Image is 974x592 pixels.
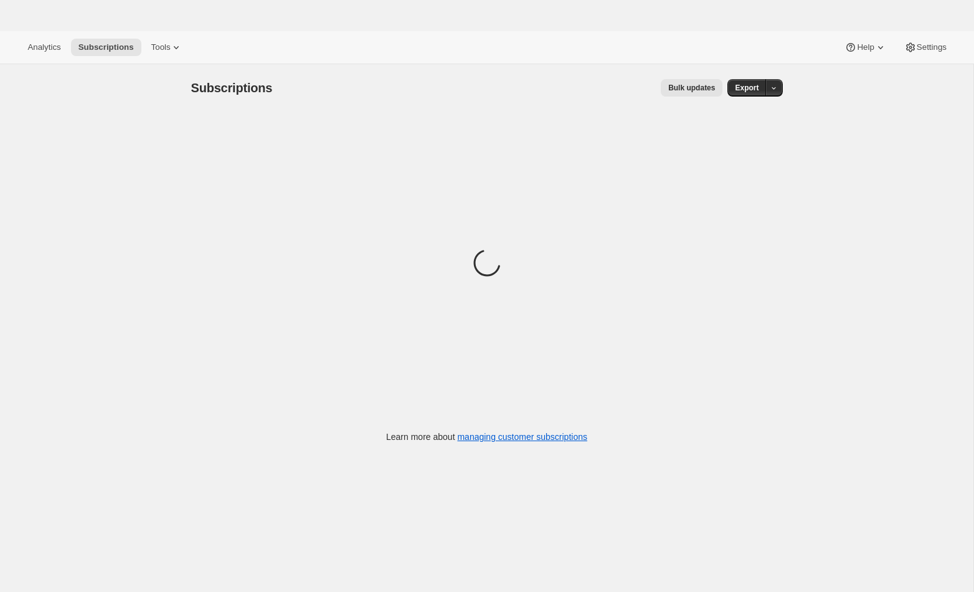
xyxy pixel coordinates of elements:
button: Settings [897,39,954,56]
iframe: Intercom live chat [932,537,962,567]
p: Learn more about [386,431,587,443]
button: Analytics [20,39,68,56]
span: Bulk updates [668,83,715,93]
button: Export [727,79,766,97]
span: Settings [917,42,947,52]
span: Subscriptions [191,81,273,95]
span: Analytics [27,42,60,52]
span: Subscriptions [78,42,133,52]
a: managing customer subscriptions [457,432,587,442]
span: Tools [151,42,170,52]
button: Help [837,39,894,56]
button: Tools [143,39,190,56]
span: Help [857,42,874,52]
span: Export [735,83,759,93]
button: Bulk updates [661,79,722,97]
button: Subscriptions [70,39,141,56]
